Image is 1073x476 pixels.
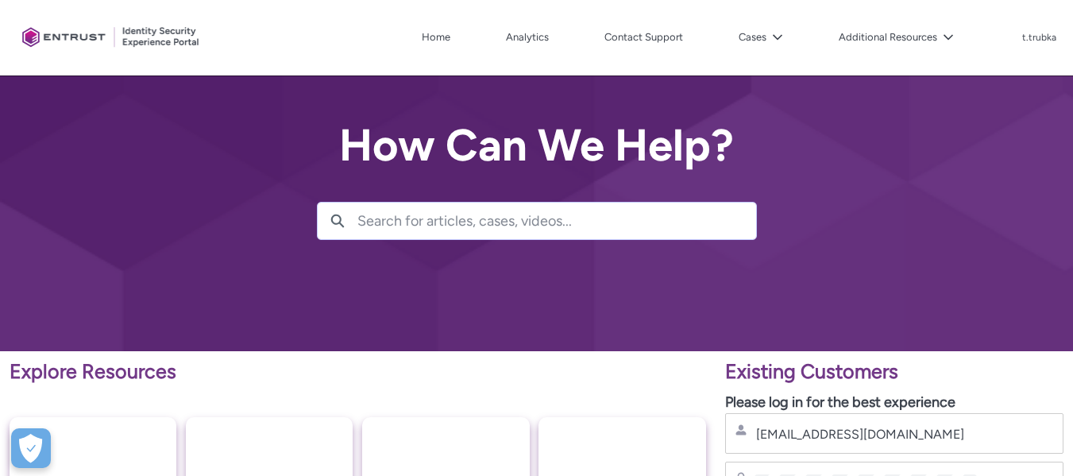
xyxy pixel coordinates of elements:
[11,428,51,468] button: Open Preferences
[735,25,787,49] button: Cases
[755,426,977,443] input: Username
[318,203,357,239] button: Search
[10,357,706,387] p: Explore Resources
[725,357,1063,387] p: Existing Customers
[418,25,454,49] a: Home
[600,25,687,49] a: Contact Support
[725,392,1063,413] p: Please log in for the best experience
[357,203,756,239] input: Search for articles, cases, videos...
[835,25,958,49] button: Additional Resources
[11,428,51,468] div: Cookie Preferences
[317,121,757,170] h2: How Can We Help?
[1022,33,1056,44] p: t.trubka
[1021,29,1057,45] button: User Profile t.trubka
[502,25,553,49] a: Analytics, opens in new tab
